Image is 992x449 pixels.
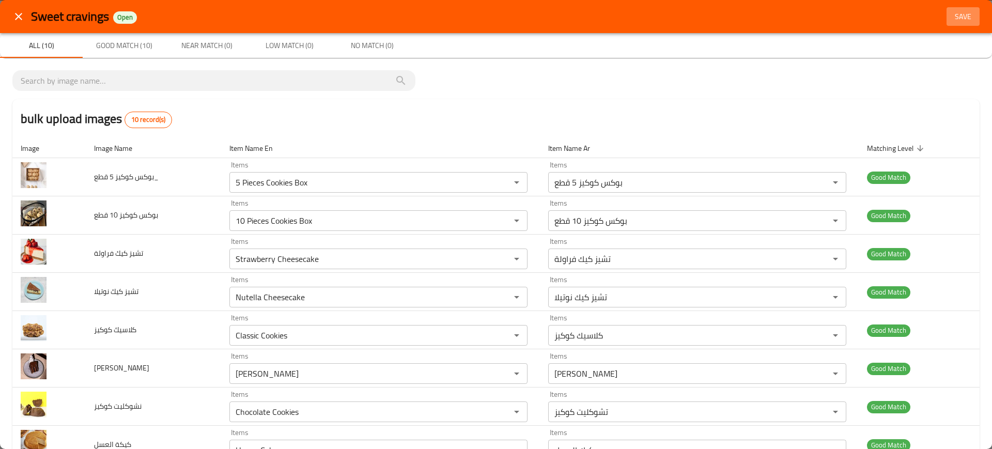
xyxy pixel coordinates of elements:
button: Open [509,290,524,304]
button: Save [947,7,980,26]
img: نشوكليت كوكيز [21,392,47,417]
span: بوكس كوكيز 5 قطع_ [94,170,159,183]
img: بوكس كوكيز 10 قطع [21,200,47,226]
span: Good Match [867,363,910,375]
button: Open [509,213,524,228]
span: تشيز كيك نوتيلا [94,285,138,298]
h2: bulk upload images [21,110,172,128]
span: Low Match (0) [254,39,324,52]
th: Item Name En [221,138,540,158]
button: Open [509,366,524,381]
button: Open [509,252,524,266]
span: Near Match (0) [172,39,242,52]
button: Open [828,366,843,381]
span: نشوكليت كوكيز [94,399,142,413]
span: Good Match [867,324,910,336]
span: Sweet cravings [31,5,109,28]
img: ماتيلدا كيك [21,353,47,379]
input: search [21,72,407,89]
span: Good Match [867,172,910,183]
th: Image [12,138,86,158]
img: تشيز كيك فراولة [21,239,47,265]
span: Good Match [867,210,910,222]
button: Open [509,328,524,343]
button: Open [828,290,843,304]
img: كلاسيك كوكيز [21,315,47,341]
span: [PERSON_NAME] [94,361,149,375]
span: Save [951,10,975,23]
div: Open [113,11,137,24]
span: All (10) [6,39,76,52]
button: Open [509,175,524,190]
span: 10 record(s) [125,115,172,125]
button: close [6,4,31,29]
img: تشيز كيك نوتيلا [21,277,47,303]
span: Good Match [867,401,910,413]
span: تشيز كيك فراولة [94,246,143,260]
span: Good Match [867,248,910,260]
span: Open [113,13,137,22]
span: كلاسيك كوكيز [94,323,136,336]
button: Open [828,328,843,343]
span: Matching Level [867,142,927,154]
span: No Match (0) [337,39,407,52]
button: Open [828,252,843,266]
th: Item Name Ar [540,138,859,158]
button: Open [828,405,843,419]
button: Open [828,213,843,228]
span: Good Match [867,286,910,298]
button: Open [509,405,524,419]
span: Good Match (10) [89,39,159,52]
span: Image Name [94,142,146,154]
button: Open [828,175,843,190]
span: بوكس كوكيز 10 قطع [94,208,158,222]
img: بوكس كوكيز 5 قطع_ [21,162,47,188]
